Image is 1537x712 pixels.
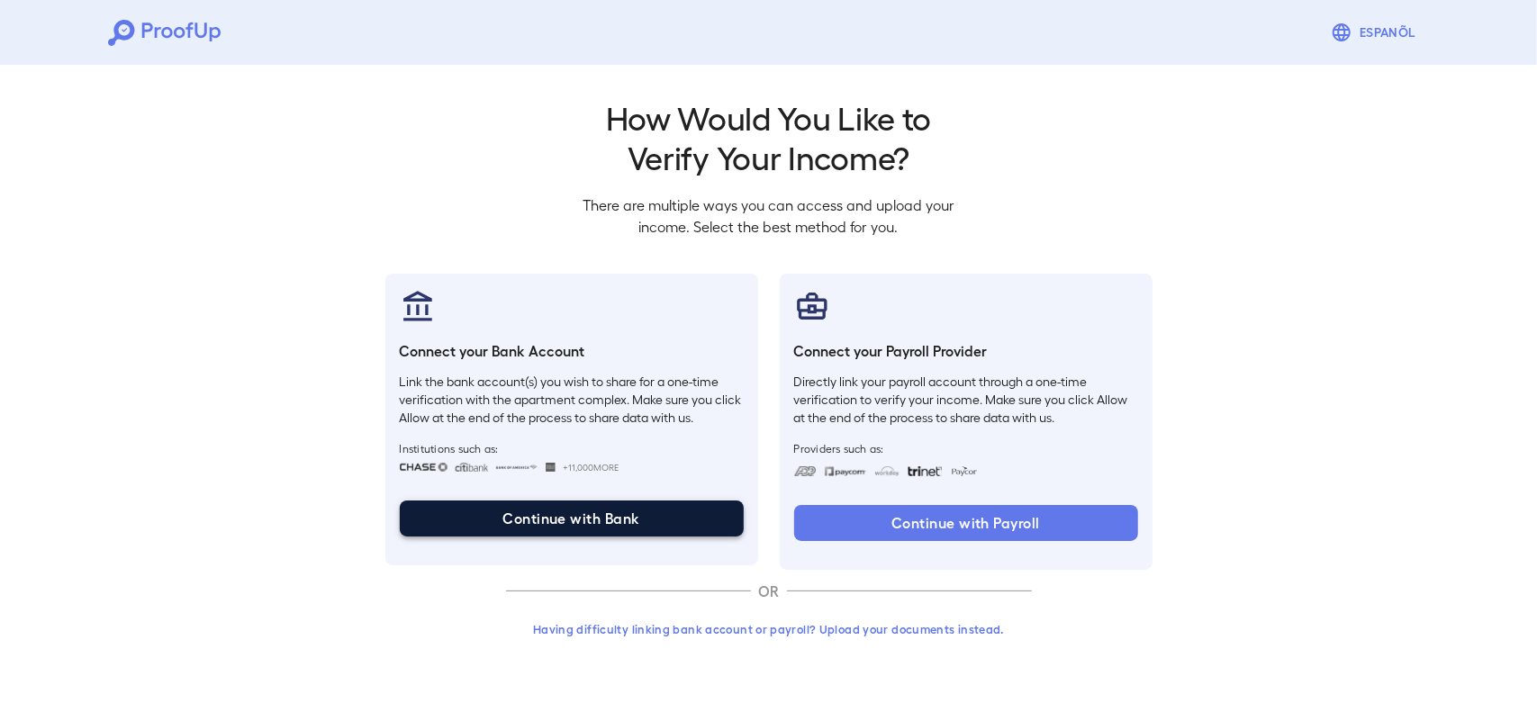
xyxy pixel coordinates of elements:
img: bankOfAmerica.svg [495,463,538,472]
p: There are multiple ways you can access and upload your income. Select the best method for you. [569,194,969,238]
img: trinet.svg [908,466,944,476]
img: citibank.svg [455,463,489,472]
span: Institutions such as: [400,441,744,455]
h6: Connect your Bank Account [400,340,744,362]
img: chase.svg [400,463,448,472]
button: Having difficulty linking bank account or payroll? Upload your documents instead. [506,613,1032,645]
img: bankAccount.svg [400,288,436,324]
p: Link the bank account(s) you wish to share for a one-time verification with the apartment complex... [400,373,744,427]
img: workday.svg [874,466,900,476]
h6: Connect your Payroll Provider [794,340,1138,362]
img: paycom.svg [824,466,867,476]
button: Espanõl [1324,14,1429,50]
button: Continue with Payroll [794,505,1138,541]
img: wellsfargo.svg [546,463,556,472]
img: payrollProvider.svg [794,288,830,324]
p: Directly link your payroll account through a one-time verification to verify your income. Make su... [794,373,1138,427]
span: Providers such as: [794,441,1138,455]
p: OR [751,581,787,602]
img: paycon.svg [950,466,978,476]
span: +11,000 More [563,460,619,474]
h2: How Would You Like to Verify Your Income? [569,97,969,176]
img: adp.svg [794,466,817,476]
button: Continue with Bank [400,500,744,536]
